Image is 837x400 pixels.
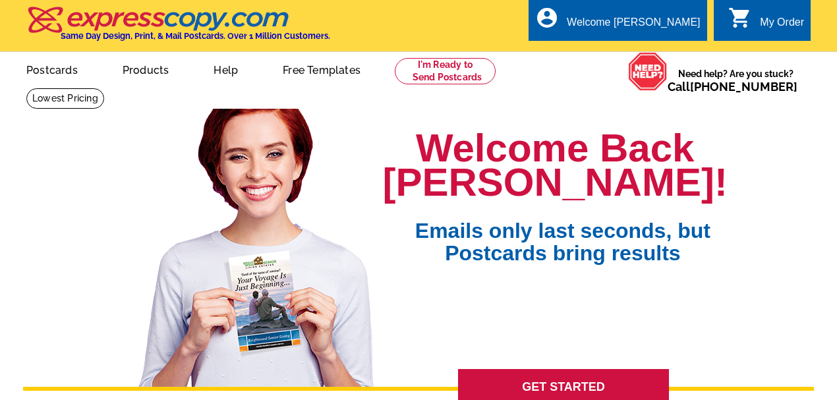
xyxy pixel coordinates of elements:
[628,52,668,91] img: help
[728,6,752,30] i: shopping_cart
[690,80,797,94] a: [PHONE_NUMBER]
[61,31,330,41] h4: Same Day Design, Print, & Mail Postcards. Over 1 Million Customers.
[262,53,382,84] a: Free Templates
[383,131,728,200] h1: Welcome Back [PERSON_NAME]!
[567,16,700,35] div: Welcome [PERSON_NAME]
[535,6,559,30] i: account_circle
[5,53,99,84] a: Postcards
[398,200,728,264] span: Emails only last seconds, but Postcards bring results
[760,16,804,35] div: My Order
[101,53,190,84] a: Products
[668,80,797,94] span: Call
[192,53,259,84] a: Help
[26,16,330,41] a: Same Day Design, Print, & Mail Postcards. Over 1 Million Customers.
[728,14,804,31] a: shopping_cart My Order
[130,98,383,387] img: welcome-back-logged-in.png
[668,67,804,94] span: Need help? Are you stuck?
